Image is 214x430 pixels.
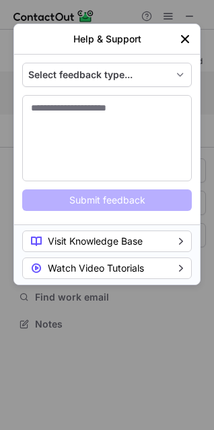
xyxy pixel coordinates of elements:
span: Submit feedback [69,195,145,206]
button: feedback-type [22,63,192,87]
button: Submit feedback [22,189,192,211]
div: Help & Support [36,34,178,44]
button: left-button [178,32,192,46]
img: ... [176,238,183,245]
button: Visit Knowledge Base [22,231,192,252]
span: Visit Knowledge Base [31,236,143,247]
span: Watch Video Tutorials [31,263,144,274]
img: ... [178,32,192,46]
img: ... [176,265,183,272]
button: right-button [22,32,36,46]
button: Watch Video Tutorials [22,257,192,279]
div: Select feedback type... [28,69,168,80]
